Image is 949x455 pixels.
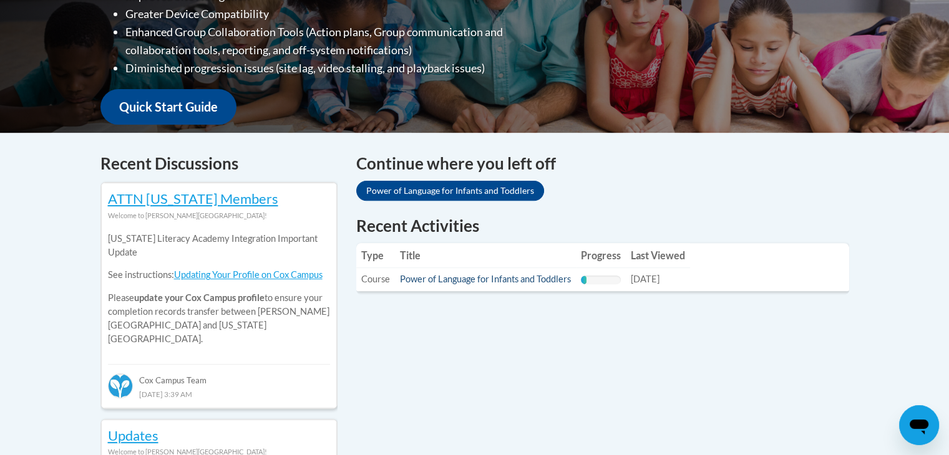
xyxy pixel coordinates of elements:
a: Power of Language for Infants and Toddlers [356,181,544,201]
div: Welcome to [PERSON_NAME][GEOGRAPHIC_DATA]! [108,209,330,223]
div: Progress, % [581,275,587,284]
th: Title [395,243,576,268]
th: Type [356,243,395,268]
li: Enhanced Group Collaboration Tools (Action plans, Group communication and collaboration tools, re... [125,23,553,59]
a: Power of Language for Infants and Toddlers [400,274,571,284]
h4: Recent Discussions [100,151,338,176]
img: Cox Campus Team [108,373,133,398]
div: Please to ensure your completion records transfer between [PERSON_NAME][GEOGRAPHIC_DATA] and [US_... [108,223,330,355]
b: update your Cox Campus profile [134,292,265,303]
span: [DATE] [631,274,659,284]
a: Updating Your Profile on Cox Campus [174,269,323,280]
h4: Continue where you left off [356,151,849,176]
iframe: Button to launch messaging window [899,405,939,445]
a: Quick Start Guide [100,89,236,125]
li: Greater Device Compatibility [125,5,553,23]
p: [US_STATE] Literacy Academy Integration Important Update [108,232,330,259]
a: Updates [108,427,158,444]
span: Course [361,274,390,284]
th: Last Viewed [626,243,690,268]
p: See instructions: [108,268,330,282]
div: Cox Campus Team [108,364,330,386]
li: Diminished progression issues (site lag, video stalling, and playback issues) [125,59,553,77]
a: ATTN [US_STATE] Members [108,190,278,207]
h1: Recent Activities [356,214,849,237]
div: [DATE] 3:39 AM [108,387,330,401]
th: Progress [576,243,626,268]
